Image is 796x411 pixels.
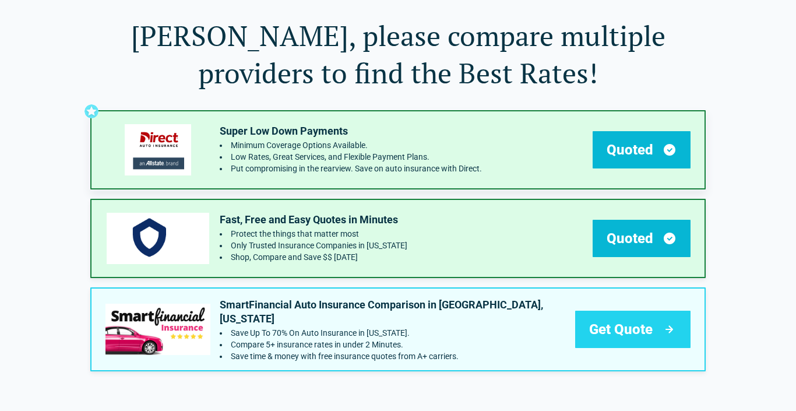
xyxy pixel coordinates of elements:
[220,328,566,338] li: Save Up To 70% On Auto Insurance in Florida.
[220,352,566,361] li: Save time & money with free insurance quotes from A+ carriers.
[589,320,653,339] span: Get Quote
[220,298,566,326] p: SmartFinancial Auto Insurance Comparison in [GEOGRAPHIC_DATA], [US_STATE]
[90,287,706,371] a: smartfinancial's logoSmartFinancial Auto Insurance Comparison in [GEOGRAPHIC_DATA], [US_STATE]Sav...
[105,304,210,354] img: smartfinancial's logo
[220,340,566,349] li: Compare 5+ insurance rates in under 2 Minutes.
[90,17,706,92] h1: [PERSON_NAME], please compare multiple providers to find the Best Rates!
